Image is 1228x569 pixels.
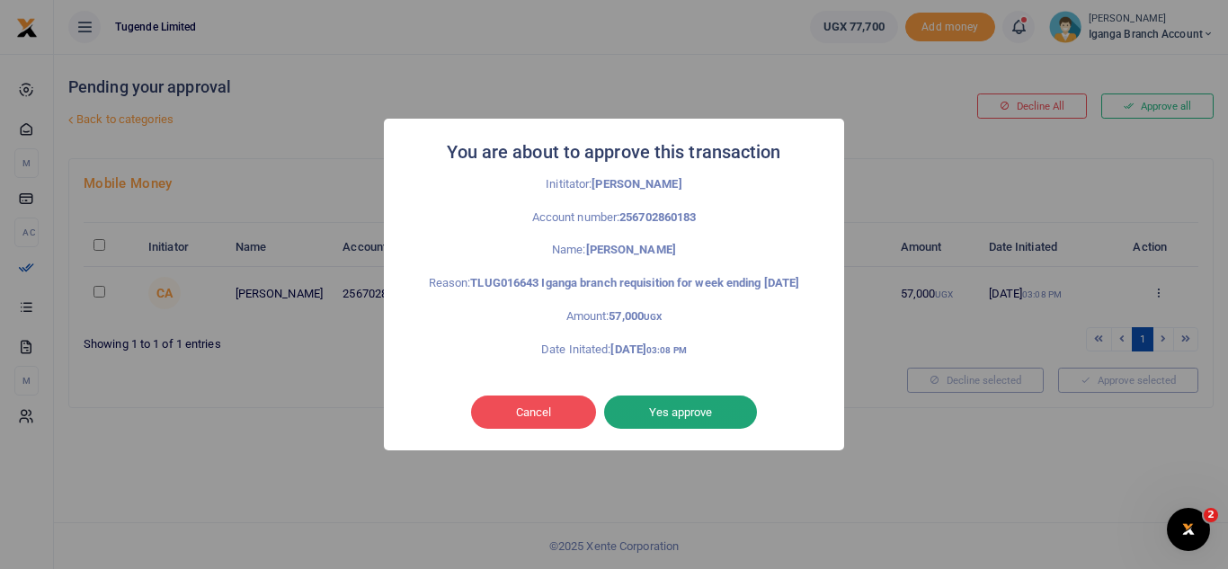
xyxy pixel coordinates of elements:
[423,341,805,360] p: Date Initated:
[470,276,799,289] strong: TLUG016643 Iganga branch requisition for week ending [DATE]
[1204,508,1218,522] span: 2
[604,396,757,430] button: Yes approve
[592,177,681,191] strong: [PERSON_NAME]
[586,243,676,256] strong: [PERSON_NAME]
[423,209,805,227] p: Account number:
[423,175,805,194] p: Inititator:
[1167,508,1210,551] iframe: Intercom live chat
[644,312,662,322] small: UGX
[610,342,686,356] strong: [DATE]
[619,210,696,224] strong: 256702860183
[447,137,780,168] h2: You are about to approve this transaction
[423,241,805,260] p: Name:
[609,309,662,323] strong: 57,000
[423,274,805,293] p: Reason:
[423,307,805,326] p: Amount:
[646,345,687,355] small: 03:08 PM
[471,396,596,430] button: Cancel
